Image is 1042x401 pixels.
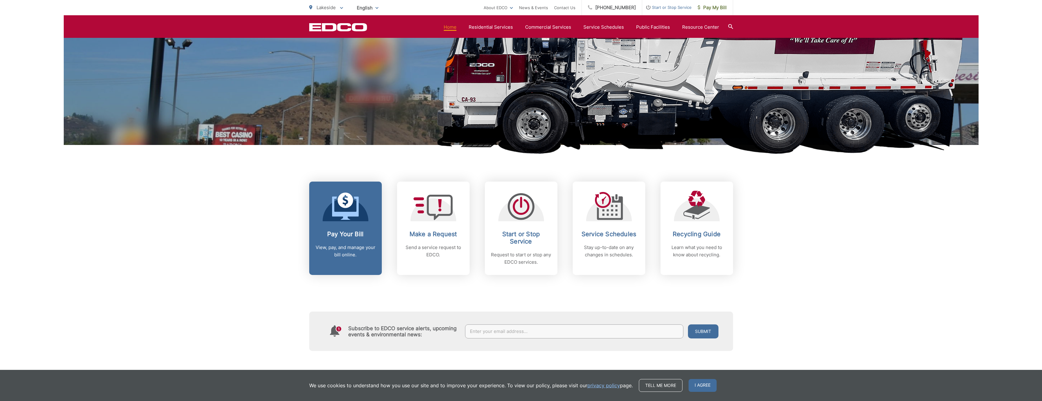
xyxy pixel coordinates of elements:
[667,244,727,258] p: Learn what you need to know about recycling.
[661,182,733,275] a: Recycling Guide Learn what you need to know about recycling.
[554,4,575,11] a: Contact Us
[403,244,464,258] p: Send a service request to EDCO.
[698,4,727,11] span: Pay My Bill
[583,23,624,31] a: Service Schedules
[469,23,513,31] a: Residential Services
[579,244,639,258] p: Stay up-to-date on any changes in schedules.
[309,382,633,389] p: We use cookies to understand how you use our site and to improve your experience. To view our pol...
[403,230,464,238] h2: Make a Request
[639,379,682,392] a: Tell me more
[525,23,571,31] a: Commercial Services
[587,382,620,389] a: privacy policy
[465,324,683,338] input: Enter your email address...
[682,23,719,31] a: Resource Center
[689,379,717,392] span: I agree
[317,5,336,10] span: Lakeside
[352,2,383,13] span: English
[573,182,645,275] a: Service Schedules Stay up-to-date on any changes in schedules.
[309,182,382,275] a: Pay Your Bill View, pay, and manage your bill online.
[688,324,718,338] button: Submit
[519,4,548,11] a: News & Events
[579,230,639,238] h2: Service Schedules
[491,230,551,245] h2: Start or Stop Service
[397,182,470,275] a: Make a Request Send a service request to EDCO.
[491,251,551,266] p: Request to start or stop any EDCO services.
[315,244,376,258] p: View, pay, and manage your bill online.
[315,230,376,238] h2: Pay Your Bill
[484,4,513,11] a: About EDCO
[309,23,367,31] a: EDCD logo. Return to the homepage.
[667,230,727,238] h2: Recycling Guide
[348,325,459,338] h4: Subscribe to EDCO service alerts, upcoming events & environmental news:
[444,23,457,31] a: Home
[636,23,670,31] a: Public Facilities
